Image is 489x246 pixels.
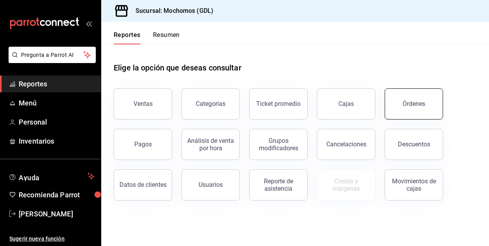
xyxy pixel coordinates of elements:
[21,51,84,59] span: Pregunta a Parrot AI
[317,129,375,160] button: Cancelaciones
[181,169,240,200] button: Usuarios
[317,169,375,200] button: Contrata inventarios para ver este reporte
[5,56,96,65] a: Pregunta a Parrot AI
[196,100,225,107] div: Categorías
[317,88,375,119] a: Cajas
[134,100,153,107] div: Ventas
[254,177,303,192] div: Reporte de asistencia
[19,137,54,145] font: Inventarios
[19,172,84,181] span: Ayuda
[19,118,47,126] font: Personal
[114,88,172,119] button: Ventas
[254,137,303,152] div: Grupos modificadores
[19,210,73,218] font: [PERSON_NAME]
[385,169,443,200] button: Movimientos de cajas
[256,100,301,107] div: Ticket promedio
[322,177,370,192] div: Costos y márgenes
[114,31,141,39] font: Reportes
[385,88,443,119] button: Órdenes
[326,141,366,148] div: Cancelaciones
[186,137,235,152] div: Análisis de venta por hora
[120,181,167,188] div: Datos de clientes
[19,191,80,199] font: Recomienda Parrot
[249,169,308,200] button: Reporte de asistencia
[338,99,354,109] div: Cajas
[398,141,430,148] div: Descuentos
[114,169,172,200] button: Datos de clientes
[19,80,47,88] font: Reportes
[181,129,240,160] button: Análisis de venta por hora
[129,6,213,16] h3: Sucursal: Mochomos (GDL)
[114,31,180,44] div: Pestañas de navegación
[9,235,65,242] font: Sugerir nueva función
[249,129,308,160] button: Grupos modificadores
[9,47,96,63] button: Pregunta a Parrot AI
[403,100,425,107] div: Órdenes
[86,20,92,26] button: open_drawer_menu
[134,141,152,148] div: Pagos
[19,99,37,107] font: Menú
[114,62,241,74] h1: Elige la opción que deseas consultar
[153,31,180,44] button: Resumen
[390,177,438,192] div: Movimientos de cajas
[385,129,443,160] button: Descuentos
[114,129,172,160] button: Pagos
[181,88,240,119] button: Categorías
[199,181,223,188] div: Usuarios
[249,88,308,119] button: Ticket promedio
